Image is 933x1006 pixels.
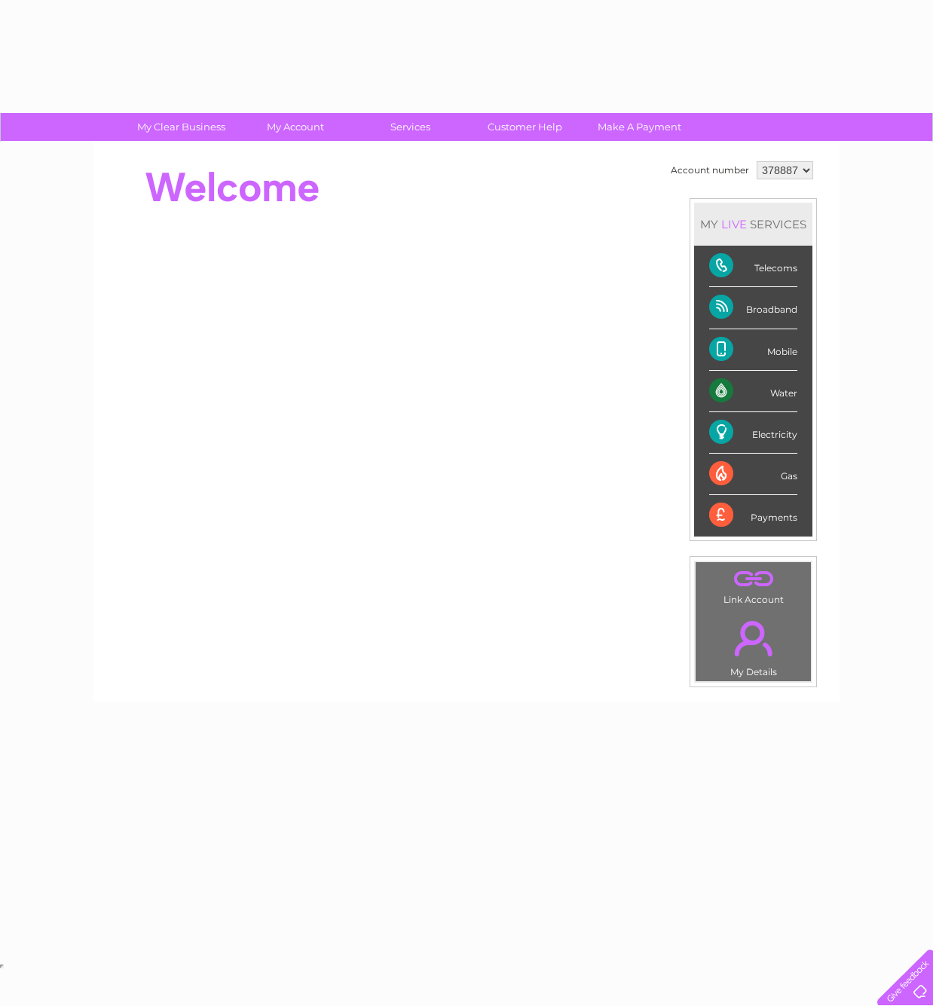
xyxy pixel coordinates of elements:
[709,287,797,329] div: Broadband
[667,157,753,183] td: Account number
[694,203,812,246] div: MY SERVICES
[695,608,812,682] td: My Details
[709,412,797,454] div: Electricity
[119,113,243,141] a: My Clear Business
[463,113,587,141] a: Customer Help
[709,454,797,495] div: Gas
[709,371,797,412] div: Water
[709,495,797,536] div: Payments
[709,329,797,371] div: Mobile
[709,246,797,287] div: Telecoms
[718,217,750,231] div: LIVE
[695,561,812,609] td: Link Account
[699,566,807,592] a: .
[699,612,807,665] a: .
[234,113,358,141] a: My Account
[348,113,473,141] a: Services
[577,113,702,141] a: Make A Payment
